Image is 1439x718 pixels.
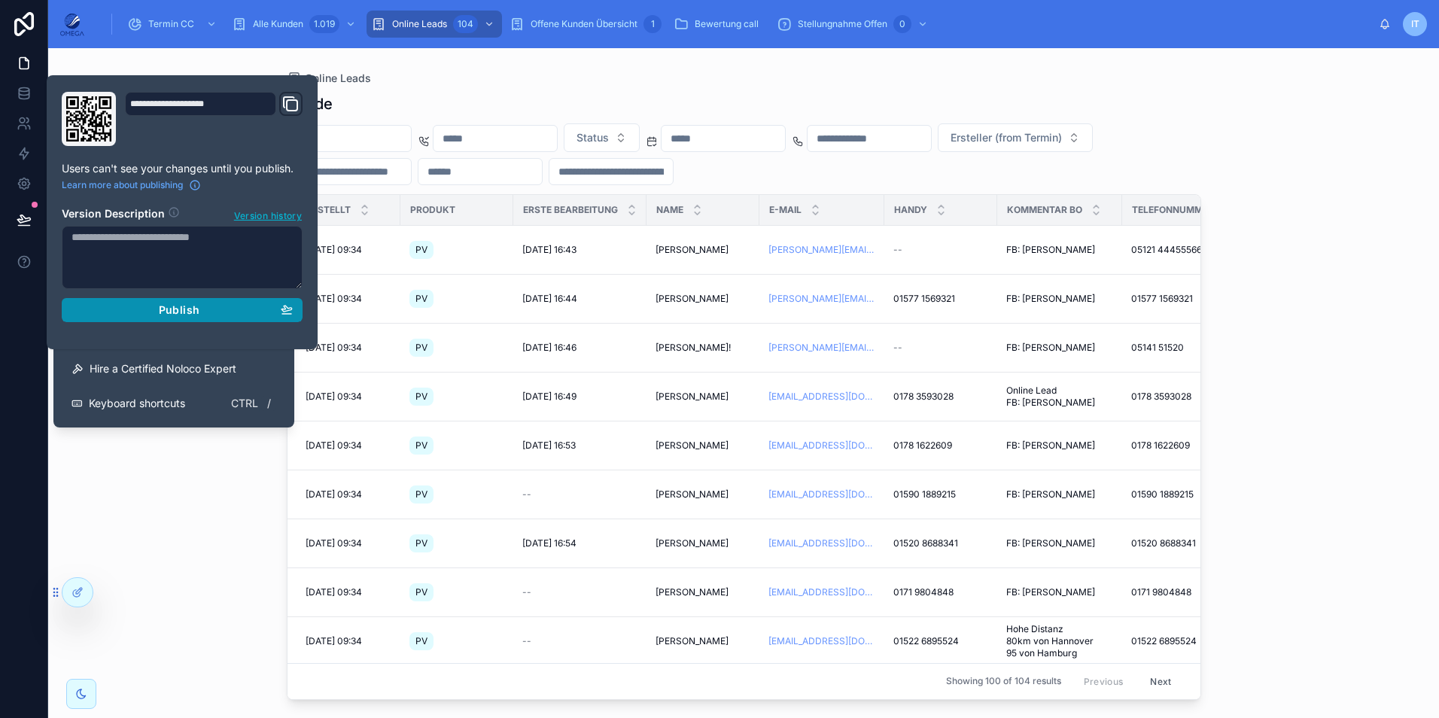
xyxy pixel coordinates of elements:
span: 0178 3593028 [893,391,954,403]
span: [DATE] 09:34 [306,391,362,403]
span: 05141 51520 [1131,342,1184,354]
a: [PERSON_NAME] [656,244,750,256]
span: PV [415,391,427,403]
span: 01520 8688341 [1131,537,1196,549]
a: [EMAIL_ADDRESS][DOMAIN_NAME] [768,537,875,549]
span: PV [415,488,427,500]
a: PV [409,482,504,507]
span: [DATE] 09:34 [306,586,362,598]
span: -- [893,244,902,256]
div: 0 [893,15,911,33]
a: FB: [PERSON_NAME] [1006,537,1113,549]
span: [DATE] 09:34 [306,244,362,256]
a: 05141 51520 [1131,342,1234,354]
span: Stellungnahme Offen [798,18,887,30]
a: 0178 3593028 [1131,391,1234,403]
a: [PERSON_NAME][EMAIL_ADDRESS][PERSON_NAME][DOMAIN_NAME] [768,293,875,305]
a: [DATE] 16:44 [522,293,637,305]
span: [PERSON_NAME] [656,391,729,403]
span: [PERSON_NAME] [656,635,729,647]
a: [PERSON_NAME] [656,586,750,598]
span: PV [415,244,427,256]
span: 0178 1622609 [893,440,952,452]
span: 01520 8688341 [893,537,958,549]
span: Handy [894,204,927,216]
span: / [263,397,275,409]
a: [DATE] 09:34 [306,391,391,403]
span: FB: [PERSON_NAME] [1006,586,1095,598]
a: [DATE] 09:34 [306,537,391,549]
span: Ersteller (from Termin) [951,130,1062,145]
span: 0171 9804848 [893,586,954,598]
span: PV [415,440,427,452]
a: 01522 6895524 [893,635,988,647]
a: -- [522,586,637,598]
button: Publish [62,298,303,322]
a: [DATE] 16:46 [522,342,637,354]
span: FB: [PERSON_NAME] [1006,488,1095,500]
a: [EMAIL_ADDRESS][DOMAIN_NAME] [768,635,875,647]
div: 1 [643,15,662,33]
span: 01577 1569321 [893,293,955,305]
span: Online Leads [392,18,447,30]
span: PV [415,293,427,305]
span: Keyboard shortcuts [89,396,185,411]
a: [PERSON_NAME] [656,391,750,403]
span: Showing 100 of 104 results [946,676,1061,688]
a: PV [409,580,504,604]
span: [PERSON_NAME] [656,586,729,598]
span: 0171 9804848 [1131,586,1191,598]
a: [PERSON_NAME][EMAIL_ADDRESS][DOMAIN_NAME] [768,244,875,256]
span: -- [893,342,902,354]
a: 01590 1889215 [893,488,988,500]
span: FB: [PERSON_NAME] [1006,342,1095,354]
span: Version history [234,207,302,222]
a: PV [409,336,504,360]
a: FB: [PERSON_NAME] [1006,244,1113,256]
span: 01590 1889215 [893,488,956,500]
span: 01522 6895524 [893,635,959,647]
span: [DATE] 16:43 [522,244,577,256]
a: Online Lead FB: [PERSON_NAME] [1006,385,1113,409]
span: PV [415,635,427,647]
span: 01590 1889215 [1131,488,1194,500]
a: PV [409,385,504,409]
span: [DATE] 16:49 [522,391,577,403]
a: [PERSON_NAME][EMAIL_ADDRESS][DOMAIN_NAME] [768,342,875,354]
span: PV [415,586,427,598]
button: Version history [233,206,303,223]
a: [PERSON_NAME] [656,440,750,452]
button: Next [1139,670,1182,693]
span: [PERSON_NAME] [656,488,729,500]
span: 01577 1569321 [1131,293,1193,305]
span: [DATE] 16:54 [522,537,577,549]
span: Status [577,130,609,145]
span: [DATE] 09:34 [306,537,362,549]
span: FB: [PERSON_NAME] [1006,293,1095,305]
span: Name [656,204,683,216]
span: [DATE] 09:34 [306,342,362,354]
a: [DATE] 09:34 [306,635,391,647]
a: Hohe Distanz 80km von Hannover 95 von Hamburg [1006,623,1113,659]
a: [PERSON_NAME]! [656,342,750,354]
a: Offene Kunden Übersicht1 [505,11,666,38]
span: [DATE] 09:34 [306,293,362,305]
a: [PERSON_NAME] [656,293,750,305]
a: 05121 44455566 [1131,244,1234,256]
span: [DATE] 09:34 [306,635,362,647]
a: Online Leads [287,71,371,86]
a: -- [893,342,988,354]
span: Termin CC [148,18,194,30]
a: [EMAIL_ADDRESS][DOMAIN_NAME] [768,391,875,403]
a: [DATE] 16:54 [522,537,637,549]
a: Termin CC [123,11,224,38]
span: FB: [PERSON_NAME] [1006,440,1095,452]
a: 0178 1622609 [893,440,988,452]
a: [PERSON_NAME] [656,488,750,500]
div: scrollable content [96,8,1379,41]
a: Alle Kunden1.019 [227,11,364,38]
a: [PERSON_NAME] [656,635,750,647]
